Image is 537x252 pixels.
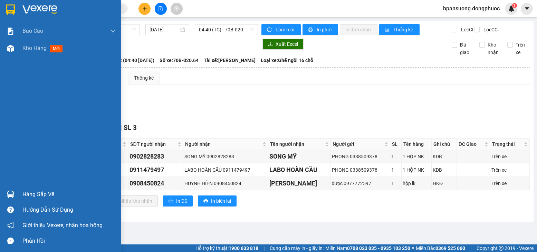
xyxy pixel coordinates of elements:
[457,41,474,56] span: Đã giao
[435,245,465,251] strong: 0369 525 060
[110,28,116,34] span: down
[150,26,179,33] input: 12/08/2025
[390,139,402,150] th: SL
[270,140,324,148] span: Tên người nhận
[158,6,163,11] span: file-add
[332,153,389,160] div: PHONG 0338509378
[171,3,183,15] button: aim
[485,41,502,56] span: Kho nhận
[403,166,430,174] div: 1 HỘP NK
[303,24,338,35] button: printerIn phơi
[104,57,154,64] span: Chuyến: (04:40 [DATE])
[269,152,329,161] div: SONG MỸ
[393,26,414,33] span: Thống kê
[22,205,116,215] div: Hướng dẫn sử dụng
[385,27,391,33] span: bar-chart
[458,26,476,33] span: Lọc CR
[412,247,414,250] span: ⚪️
[128,177,183,190] td: 0908450824
[198,195,237,206] button: printerIn biên lai
[267,27,273,33] span: sync
[128,150,183,163] td: 0902828283
[268,177,331,190] td: HUỲNH HIỀN
[7,191,14,198] img: warehouse-icon
[491,166,528,174] div: Trên xe
[276,40,298,48] span: Xuất Excel
[130,140,176,148] span: SĐT người nhận
[432,139,457,150] th: Ghi chú
[176,197,187,205] span: In DS
[512,3,517,8] sup: 1
[262,39,304,50] button: downloadXuất Excel
[270,244,324,252] span: Cung cấp máy in - giấy in:
[459,140,483,148] span: ĐC Giao
[433,180,456,187] div: HKĐ
[22,45,47,51] span: Kho hàng
[481,26,499,33] span: Lọc CC
[142,6,147,11] span: plus
[22,27,43,35] span: Báo cáo
[128,163,183,177] td: 0911479497
[268,150,331,163] td: SONG MỸ
[7,238,14,244] span: message
[184,166,267,174] div: LABO HOÀN CẦU 0911479497
[521,3,533,15] button: caret-down
[195,244,258,252] span: Hỗ trợ kỹ thuật:
[438,4,505,13] span: bpansuong.dongphuoc
[499,246,504,251] span: copyright
[184,153,267,160] div: SONG MỸ 0902828283
[332,166,389,174] div: PHONG 0338509378
[340,24,377,35] button: In đơn chọn
[124,124,137,132] span: SL 3
[269,179,329,188] div: [PERSON_NAME]
[269,165,329,175] div: LABO HOÀN CẦU
[261,24,301,35] button: syncLàm mới
[22,236,116,246] div: Phản hồi
[391,166,400,174] div: 1
[308,27,314,33] span: printer
[508,6,515,12] img: icon-new-feature
[317,26,333,33] span: In phơi
[155,3,167,15] button: file-add
[333,140,383,148] span: Người gửi
[347,245,410,251] strong: 0708 023 035 - 0935 103 250
[524,6,530,12] span: caret-down
[403,180,430,187] div: hộp lk
[130,179,182,188] div: 0908450824
[199,24,254,35] span: 04:40 (TC) - 70B-020.64
[22,189,116,200] div: Hàng sắp về
[332,180,389,187] div: được 0977772597
[379,24,420,35] button: bar-chartThống kê
[204,57,256,64] span: Tài xế: [PERSON_NAME]
[160,57,199,64] span: Số xe: 70B-020.64
[7,28,14,35] img: solution-icon
[106,195,158,206] button: downloadNhập kho nhận
[174,6,179,11] span: aim
[138,3,151,15] button: plus
[7,45,14,52] img: warehouse-icon
[130,152,182,161] div: 0902828283
[276,26,295,33] span: Làm mới
[169,199,173,204] span: printer
[130,165,182,175] div: 0911479497
[7,222,14,229] span: notification
[268,42,273,47] span: download
[120,124,122,132] span: |
[184,180,267,187] div: HUỲNH HIỀN 0908450824
[391,180,400,187] div: 1
[7,206,14,213] span: question-circle
[263,244,265,252] span: |
[403,153,430,160] div: 1 HỘP NK
[211,197,231,205] span: In biên lai
[433,166,456,174] div: KDB
[163,195,193,206] button: printerIn DS
[391,153,400,160] div: 1
[491,180,528,187] div: Trên xe
[261,57,313,64] span: Loại xe: Ghế ngồi 16 chỗ
[268,163,331,177] td: LABO HOÀN CẦU
[433,153,456,160] div: KDB
[402,139,432,150] th: Tên hàng
[185,140,261,148] span: Người nhận
[492,140,522,148] span: Trạng thái
[325,244,410,252] span: Miền Nam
